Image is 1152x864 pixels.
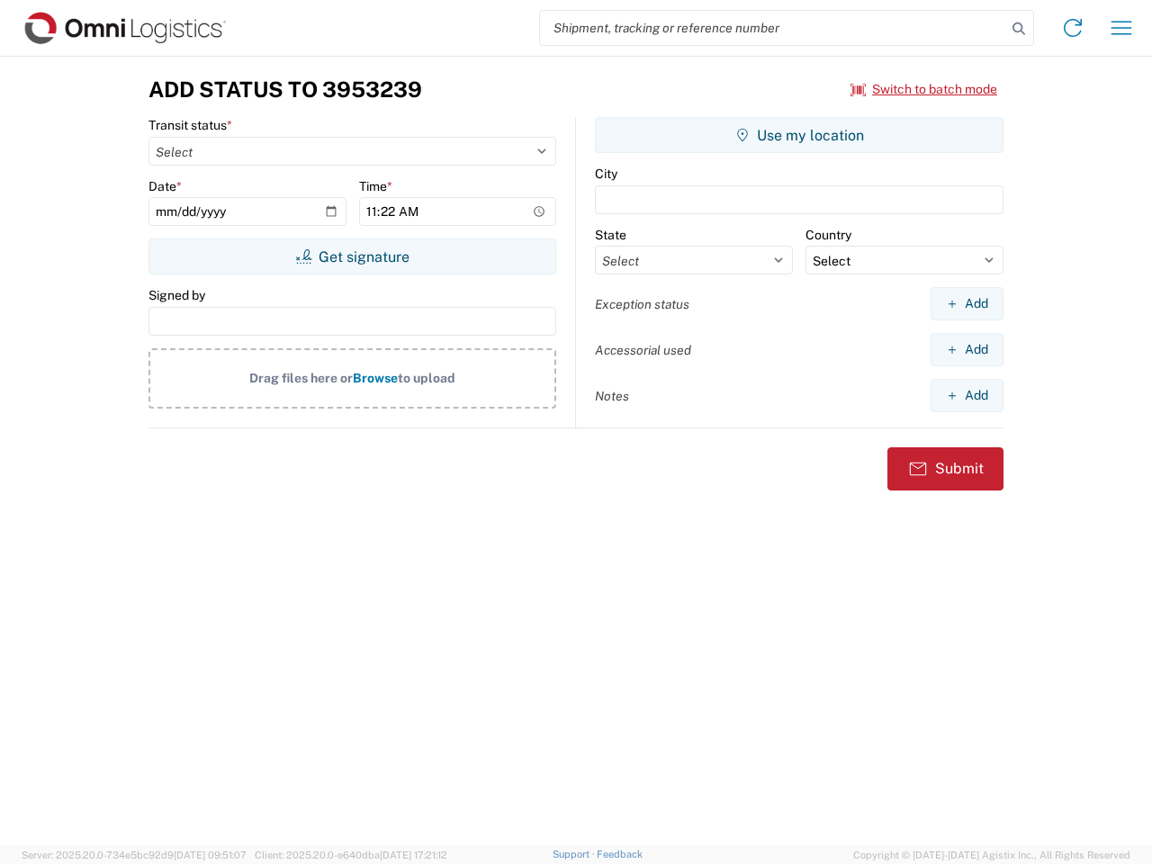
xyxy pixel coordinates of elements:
[148,238,556,274] button: Get signature
[359,178,392,194] label: Time
[553,849,598,859] a: Support
[148,117,232,133] label: Transit status
[853,847,1130,863] span: Copyright © [DATE]-[DATE] Agistix Inc., All Rights Reserved
[398,371,455,385] span: to upload
[887,447,1003,490] button: Submit
[540,11,1006,45] input: Shipment, tracking or reference number
[595,227,626,243] label: State
[148,76,422,103] h3: Add Status to 3953239
[595,388,629,404] label: Notes
[595,342,691,358] label: Accessorial used
[148,287,205,303] label: Signed by
[931,287,1003,320] button: Add
[597,849,643,859] a: Feedback
[595,166,617,182] label: City
[255,850,447,860] span: Client: 2025.20.0-e640dba
[805,227,851,243] label: Country
[174,850,247,860] span: [DATE] 09:51:07
[249,371,353,385] span: Drag files here or
[353,371,398,385] span: Browse
[22,850,247,860] span: Server: 2025.20.0-734e5bc92d9
[595,117,1003,153] button: Use my location
[931,379,1003,412] button: Add
[380,850,447,860] span: [DATE] 17:21:12
[595,296,689,312] label: Exception status
[931,333,1003,366] button: Add
[850,75,997,104] button: Switch to batch mode
[148,178,182,194] label: Date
